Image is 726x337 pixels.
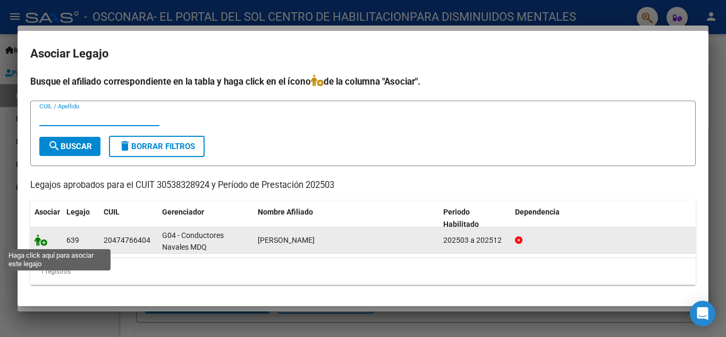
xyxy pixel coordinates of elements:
[119,139,131,152] mat-icon: delete
[690,301,715,326] div: Open Intercom Messenger
[30,75,696,88] h4: Busque el afiliado correspondiente en la tabla y haga click en el ícono de la columna "Asociar".
[62,201,99,236] datatable-header-cell: Legajo
[35,208,60,216] span: Asociar
[162,208,204,216] span: Gerenciador
[104,234,150,246] div: 20474766404
[99,201,158,236] datatable-header-cell: CUIL
[443,208,479,228] span: Periodo Habilitado
[254,201,439,236] datatable-header-cell: Nombre Afiliado
[66,236,79,244] span: 639
[66,208,90,216] span: Legajo
[443,234,506,246] div: 202503 a 202512
[162,231,224,252] span: G04 - Conductores Navales MDQ
[30,258,696,285] div: 1 registros
[48,142,92,151] span: Buscar
[158,201,254,236] datatable-header-cell: Gerenciador
[39,137,100,156] button: Buscar
[30,44,696,64] h2: Asociar Legajo
[258,236,315,244] span: BUSCHIAZZO MENICI GIANFRANCO
[48,139,61,152] mat-icon: search
[439,201,511,236] datatable-header-cell: Periodo Habilitado
[30,201,62,236] datatable-header-cell: Asociar
[104,208,120,216] span: CUIL
[258,208,313,216] span: Nombre Afiliado
[511,201,696,236] datatable-header-cell: Dependencia
[30,179,696,192] p: Legajos aprobados para el CUIT 30538328924 y Período de Prestación 202503
[119,142,195,151] span: Borrar Filtros
[515,208,560,216] span: Dependencia
[109,136,205,157] button: Borrar Filtros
